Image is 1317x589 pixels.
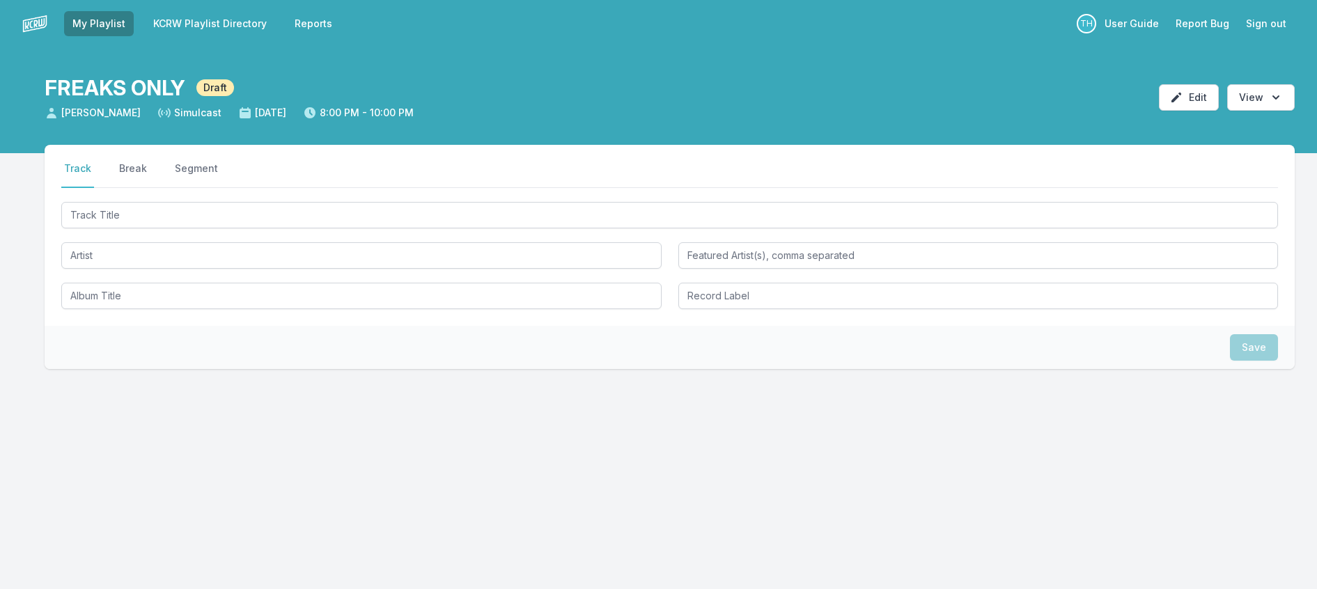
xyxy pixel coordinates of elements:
[45,106,141,120] span: [PERSON_NAME]
[22,11,47,36] img: logo-white-87cec1fa9cbef997252546196dc51331.png
[1159,84,1219,111] button: Edit
[303,106,414,120] span: 8:00 PM - 10:00 PM
[286,11,341,36] a: Reports
[1167,11,1238,36] a: Report Bug
[196,79,234,96] span: Draft
[61,283,662,309] input: Album Title
[1227,84,1295,111] button: Open options
[678,242,1279,269] input: Featured Artist(s), comma separated
[1230,334,1278,361] button: Save
[61,242,662,269] input: Artist
[145,11,275,36] a: KCRW Playlist Directory
[172,162,221,188] button: Segment
[157,106,221,120] span: Simulcast
[45,75,185,100] h1: FREAKS ONLY
[61,162,94,188] button: Track
[1077,14,1096,33] p: Travis Holcombe
[1096,11,1167,36] a: User Guide
[1238,11,1295,36] button: Sign out
[64,11,134,36] a: My Playlist
[678,283,1279,309] input: Record Label
[61,202,1278,228] input: Track Title
[116,162,150,188] button: Break
[238,106,286,120] span: [DATE]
